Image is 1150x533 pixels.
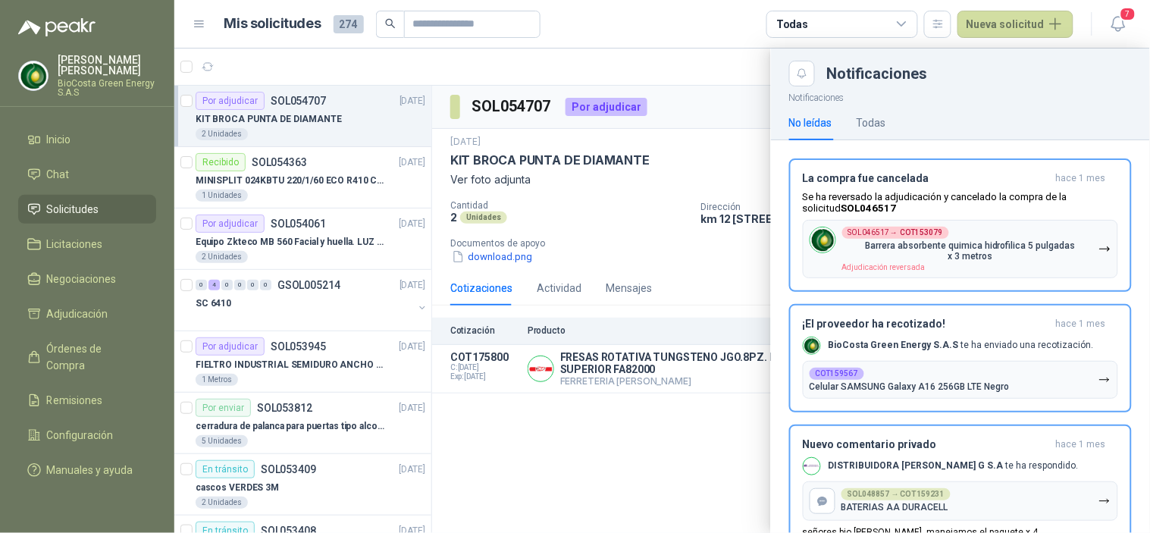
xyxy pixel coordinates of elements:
[803,172,1050,185] h3: La compra fue cancelada
[803,318,1050,331] h3: ¡El proveedor ha recotizado!
[47,392,103,409] span: Remisiones
[789,61,815,86] button: Close
[803,438,1050,451] h3: Nuevo comentario privado
[803,481,1118,521] button: SOL048857 → COT159231BATERIAS AA DURACELL
[58,55,156,76] p: [PERSON_NAME] [PERSON_NAME]
[810,381,1010,392] p: Celular SAMSUNG Galaxy A16 256GB LTE Negro
[334,15,364,33] span: 274
[18,386,156,415] a: Remisiones
[841,488,951,500] div: SOL048857 → COT159231
[18,160,156,189] a: Chat
[1056,438,1106,451] span: hace 1 mes
[385,18,396,29] span: search
[58,79,156,97] p: BioCosta Green Energy S.A.S
[18,265,156,293] a: Negociaciones
[789,304,1132,412] button: ¡El proveedor ha recotizado!hace 1 mes Company LogoBioCosta Green Energy S.A.S te ha enviado una ...
[771,86,1150,105] p: Notificaciones
[47,340,142,374] span: Órdenes de Compra
[841,202,897,214] b: SOL046517
[804,337,820,354] img: Company Logo
[18,18,96,36] img: Logo peakr
[47,166,70,183] span: Chat
[816,370,858,378] b: COT159567
[810,227,835,252] img: Company Logo
[47,462,133,478] span: Manuales y ayuda
[18,334,156,380] a: Órdenes de Compra
[829,459,1079,472] p: te ha respondido.
[1056,318,1106,331] span: hace 1 mes
[957,11,1073,38] button: Nueva solicitud
[829,460,1004,471] b: DISTRIBUIDORA [PERSON_NAME] G S.A
[841,502,948,513] p: BATERIAS AA DURACELL
[18,456,156,484] a: Manuales y ayuda
[803,191,1118,214] p: Se ha reversado la adjudicación y cancelado la compra de la solicitud
[857,114,886,131] div: Todas
[224,13,321,35] h1: Mis solicitudes
[1120,7,1136,21] span: 7
[18,421,156,450] a: Configuración
[19,61,48,90] img: Company Logo
[804,458,820,475] img: Company Logo
[18,125,156,154] a: Inicio
[47,271,117,287] span: Negociaciones
[47,236,103,252] span: Licitaciones
[789,114,832,131] div: No leídas
[842,240,1098,262] p: Barrera absorbente quimica hidrofilica 5 pulgadas x 3 metros
[18,230,156,259] a: Licitaciones
[789,158,1132,292] button: La compra fue canceladahace 1 mes Se ha reversado la adjudicación y cancelado la compra de la sol...
[829,340,959,350] b: BioCosta Green Energy S.A.S
[827,66,1132,81] div: Notificaciones
[842,263,926,271] span: Adjudicación reversada
[829,339,1094,352] p: te ha enviado una recotización.
[1056,172,1106,185] span: hace 1 mes
[842,227,949,239] div: SOL046517 →
[1105,11,1132,38] button: 7
[47,131,71,148] span: Inicio
[901,229,943,237] b: COT153079
[47,427,114,444] span: Configuración
[47,201,99,218] span: Solicitudes
[803,220,1118,278] button: Company LogoSOL046517→COT153079Barrera absorbente quimica hidrofilica 5 pulgadas x 3 metrosAdjudi...
[18,299,156,328] a: Adjudicación
[776,16,808,33] div: Todas
[18,195,156,224] a: Solicitudes
[803,361,1118,399] button: COT159567Celular SAMSUNG Galaxy A16 256GB LTE Negro
[47,306,108,322] span: Adjudicación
